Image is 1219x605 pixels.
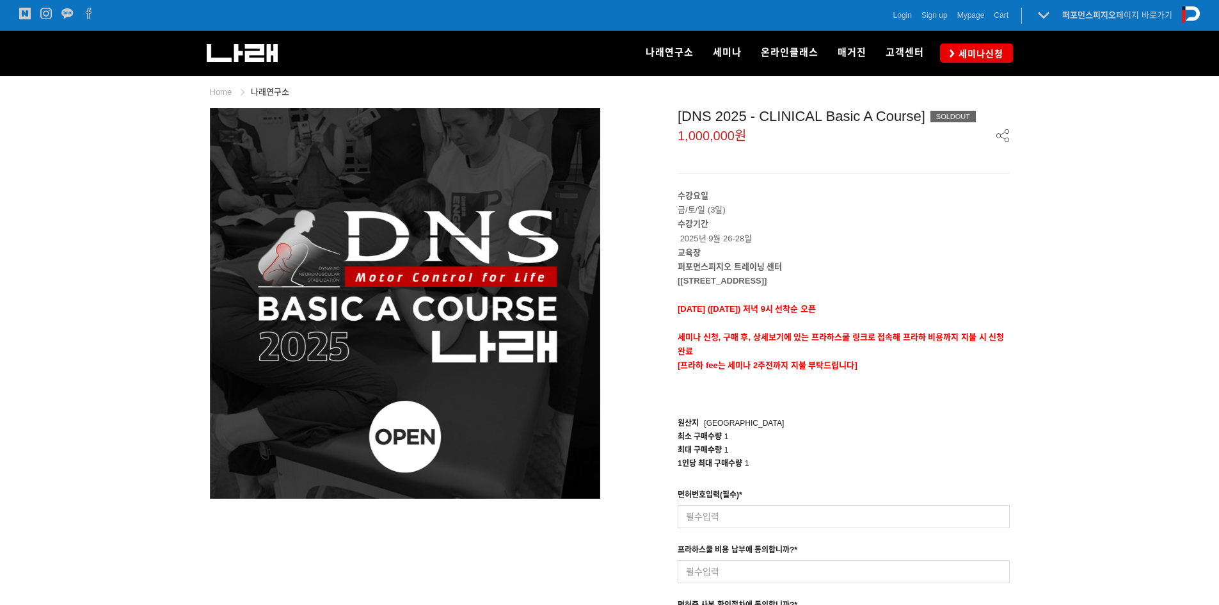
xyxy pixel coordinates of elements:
strong: 수강요일 [678,191,708,200]
a: Sign up [921,9,948,22]
span: 1인당 최대 구매수량 [678,459,742,468]
strong: 퍼포먼스피지오 트레이닝 센터 [678,262,782,271]
strong: [[STREET_ADDRESS]] [678,276,767,286]
span: 매거진 [838,47,866,58]
strong: 세미나 신청, 구매 후, 상세보기에 있는 프라하스쿨 링크로 접속해 프라하 비용까지 지불 시 신청완료 [678,332,1004,356]
strong: 수강기간 [678,219,708,229]
input: 필수입력 [678,560,1010,583]
a: 고객센터 [876,31,934,76]
span: 최소 구매수량 [678,432,722,441]
strong: 교육장 [678,248,701,257]
a: 세미나신청 [940,44,1013,62]
span: 1 [724,432,729,441]
span: 나래연구소 [646,47,694,58]
span: 고객센터 [886,47,924,58]
a: 온라인클래스 [751,31,828,76]
div: 면허번호입력(필수) [678,488,742,505]
p: 2025년 9월 26-28일 [678,217,1010,245]
a: 나래연구소 [636,31,703,76]
a: Mypage [957,9,985,22]
input: 필수입력 [678,505,1010,528]
strong: 퍼포먼스피지오 [1062,10,1116,20]
span: 1,000,000원 [678,129,746,142]
div: [DNS 2025 - CLINICAL Basic A Course] [678,108,1010,125]
span: 1 [724,446,729,455]
a: Cart [994,9,1008,22]
a: 매거진 [828,31,876,76]
a: Home [210,87,232,97]
span: [GEOGRAPHIC_DATA] [704,419,784,428]
a: 퍼포먼스피지오페이지 바로가기 [1062,10,1172,20]
p: 금/토/일 (3일) [678,189,1010,217]
span: 세미나 [713,47,742,58]
span: 원산지 [678,419,699,428]
span: 최대 구매수량 [678,446,722,455]
div: 프라하스쿨 비용 납부에 동의합니까? [678,544,797,560]
a: Login [893,9,912,22]
span: 온라인클래스 [761,47,818,58]
span: 세미나신청 [955,47,1003,60]
a: 세미나 [703,31,751,76]
span: [DATE] ([DATE]) 저녁 9시 선착순 오픈 [678,304,816,314]
span: 1 [745,459,749,468]
div: SOLDOUT [930,111,976,122]
span: [프라하 fee는 세미나 2주전까지 지불 부탁드립니다] [678,360,857,370]
a: 나래연구소 [251,87,289,97]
